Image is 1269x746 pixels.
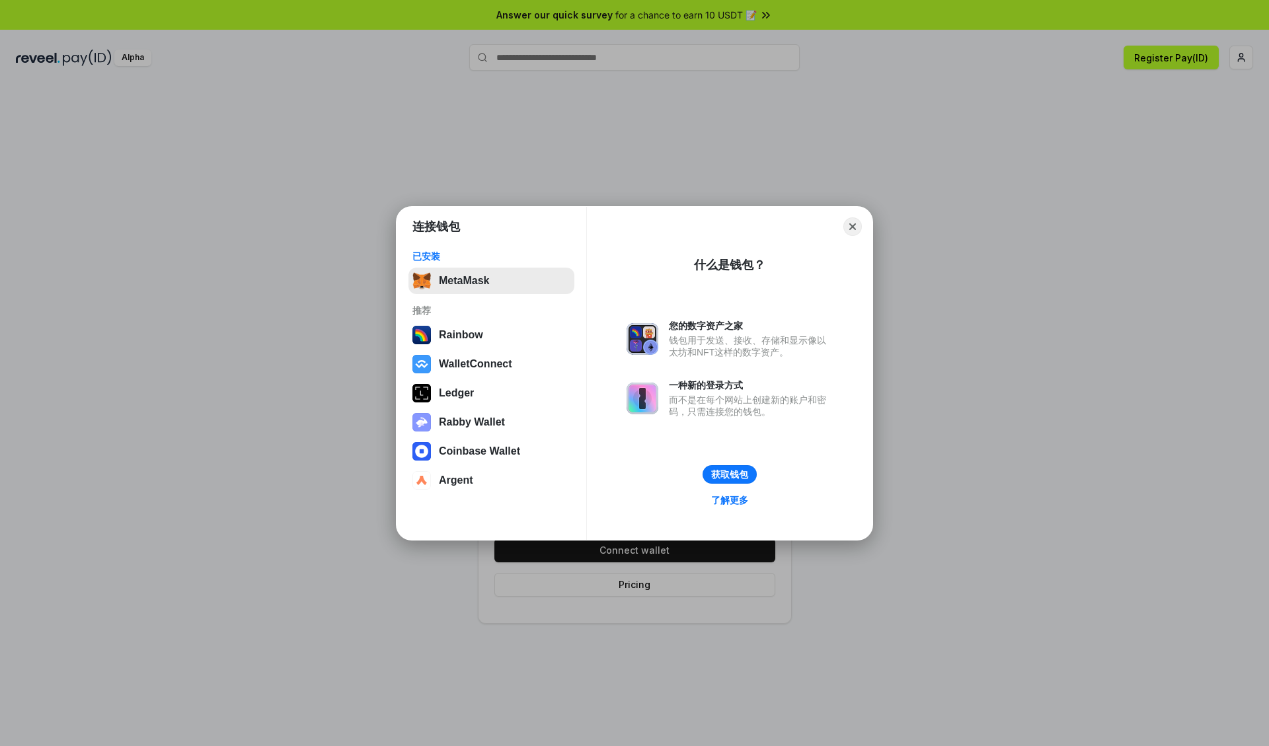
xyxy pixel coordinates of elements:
[669,320,833,332] div: 您的数字资产之家
[439,387,474,399] div: Ledger
[439,329,483,341] div: Rainbow
[412,305,570,317] div: 推荐
[412,384,431,402] img: svg+xml,%3Csvg%20xmlns%3D%22http%3A%2F%2Fwww.w3.org%2F2000%2Fsvg%22%20width%3D%2228%22%20height%3...
[408,268,574,294] button: MetaMask
[711,494,748,506] div: 了解更多
[439,445,520,457] div: Coinbase Wallet
[439,474,473,486] div: Argent
[669,334,833,358] div: 钱包用于发送、接收、存储和显示像以太坊和NFT这样的数字资产。
[412,326,431,344] img: svg+xml,%3Csvg%20width%3D%22120%22%20height%3D%22120%22%20viewBox%3D%220%200%20120%20120%22%20fil...
[669,379,833,391] div: 一种新的登录方式
[703,465,757,484] button: 获取钱包
[408,438,574,465] button: Coinbase Wallet
[408,467,574,494] button: Argent
[711,468,748,480] div: 获取钱包
[412,355,431,373] img: svg+xml,%3Csvg%20width%3D%2228%22%20height%3D%2228%22%20viewBox%3D%220%200%2028%2028%22%20fill%3D...
[694,257,765,273] div: 什么是钱包？
[439,275,489,287] div: MetaMask
[843,217,862,236] button: Close
[627,383,658,414] img: svg+xml,%3Csvg%20xmlns%3D%22http%3A%2F%2Fwww.w3.org%2F2000%2Fsvg%22%20fill%3D%22none%22%20viewBox...
[703,492,756,509] a: 了解更多
[412,272,431,290] img: svg+xml,%3Csvg%20fill%3D%22none%22%20height%3D%2233%22%20viewBox%3D%220%200%2035%2033%22%20width%...
[412,442,431,461] img: svg+xml,%3Csvg%20width%3D%2228%22%20height%3D%2228%22%20viewBox%3D%220%200%2028%2028%22%20fill%3D...
[669,394,833,418] div: 而不是在每个网站上创建新的账户和密码，只需连接您的钱包。
[408,351,574,377] button: WalletConnect
[627,323,658,355] img: svg+xml,%3Csvg%20xmlns%3D%22http%3A%2F%2Fwww.w3.org%2F2000%2Fsvg%22%20fill%3D%22none%22%20viewBox...
[408,380,574,406] button: Ledger
[408,409,574,435] button: Rabby Wallet
[408,322,574,348] button: Rainbow
[412,219,460,235] h1: 连接钱包
[439,416,505,428] div: Rabby Wallet
[412,250,570,262] div: 已安装
[412,471,431,490] img: svg+xml,%3Csvg%20width%3D%2228%22%20height%3D%2228%22%20viewBox%3D%220%200%2028%2028%22%20fill%3D...
[412,413,431,431] img: svg+xml,%3Csvg%20xmlns%3D%22http%3A%2F%2Fwww.w3.org%2F2000%2Fsvg%22%20fill%3D%22none%22%20viewBox...
[439,358,512,370] div: WalletConnect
